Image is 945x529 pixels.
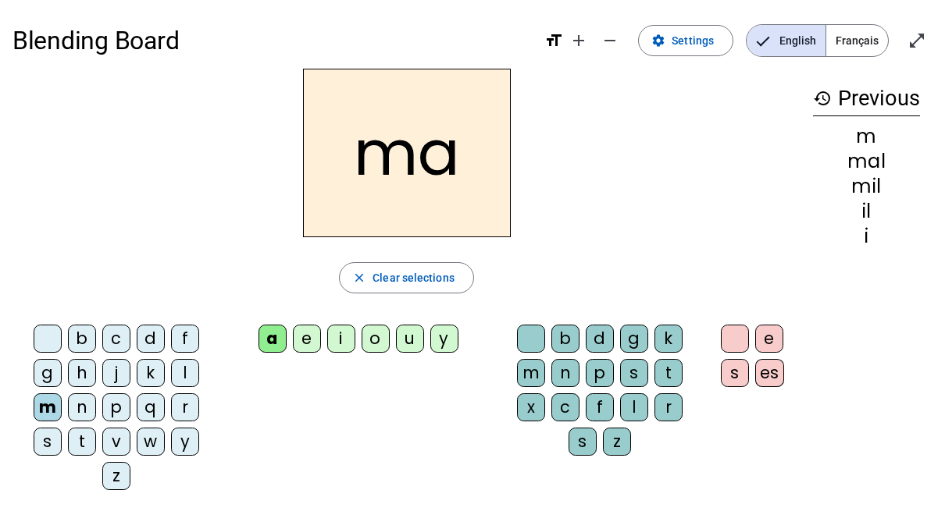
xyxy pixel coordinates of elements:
div: q [137,393,165,421]
mat-button-toggle-group: Language selection [746,24,889,57]
div: k [137,359,165,387]
span: English [747,25,826,56]
div: s [620,359,648,387]
div: il [813,202,920,221]
div: e [293,325,321,353]
div: mil [813,177,920,196]
div: g [620,325,648,353]
div: n [551,359,579,387]
mat-icon: format_size [544,31,563,50]
div: i [327,325,355,353]
div: d [586,325,614,353]
div: o [362,325,390,353]
div: z [102,462,130,490]
div: es [755,359,784,387]
mat-icon: add [569,31,588,50]
span: Clear selections [373,268,455,287]
button: Increase font size [563,25,594,56]
div: n [68,393,96,421]
div: x [517,393,545,421]
div: mal [813,152,920,171]
div: m [517,359,545,387]
div: t [654,359,683,387]
div: y [430,325,458,353]
div: r [171,393,199,421]
div: d [137,325,165,353]
div: a [259,325,287,353]
div: l [620,393,648,421]
div: i [813,227,920,246]
button: Decrease font size [594,25,626,56]
div: g [34,359,62,387]
div: m [34,393,62,421]
div: y [171,428,199,456]
div: p [586,359,614,387]
button: Enter full screen [901,25,933,56]
div: b [551,325,579,353]
mat-icon: remove [601,31,619,50]
div: l [171,359,199,387]
div: s [569,428,597,456]
mat-icon: close [352,271,366,285]
div: e [755,325,783,353]
div: c [551,393,579,421]
div: c [102,325,130,353]
span: Settings [672,31,714,50]
div: j [102,359,130,387]
div: h [68,359,96,387]
h1: Blending Board [12,16,532,66]
div: s [721,359,749,387]
button: Clear selections [339,262,474,293]
div: z [603,428,631,456]
div: f [171,325,199,353]
div: u [396,325,424,353]
h3: Previous [813,81,920,116]
div: s [34,428,62,456]
div: m [813,127,920,146]
mat-icon: open_in_full [908,31,926,50]
h2: ma [303,69,511,237]
button: Settings [638,25,733,56]
div: b [68,325,96,353]
mat-icon: history [813,89,832,108]
div: v [102,428,130,456]
div: t [68,428,96,456]
div: f [586,393,614,421]
span: Français [826,25,888,56]
div: p [102,393,130,421]
div: k [654,325,683,353]
div: r [654,393,683,421]
mat-icon: settings [651,34,665,48]
div: w [137,428,165,456]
